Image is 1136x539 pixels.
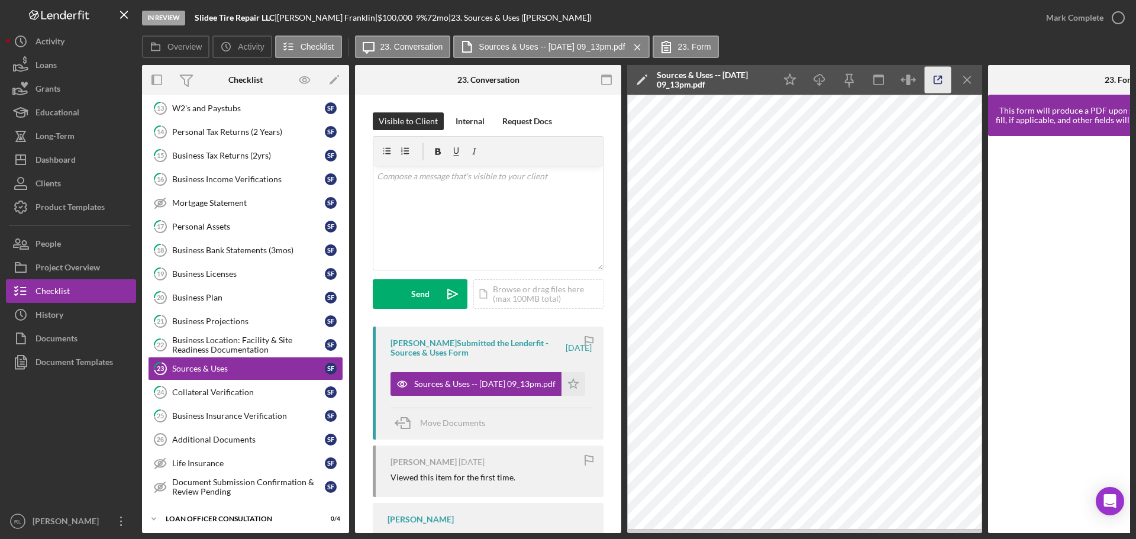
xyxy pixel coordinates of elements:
div: Sources & Uses -- [DATE] 09_13pm.pdf [414,379,556,389]
div: S F [325,363,337,375]
div: Open Intercom Messenger [1096,487,1124,515]
div: S F [325,268,337,280]
div: Business Licenses [172,269,325,279]
tspan: 16 [157,175,164,183]
button: 23. Conversation [355,35,451,58]
div: Business Location: Facility & Site Readiness Documentation [172,335,325,354]
div: S F [325,315,337,327]
div: S F [325,434,337,446]
div: S F [325,126,337,138]
div: 72 mo [427,13,448,22]
button: Move Documents [390,408,497,438]
div: Internal [456,112,485,130]
a: 24Collateral VerificationSF [148,380,343,404]
div: | [195,13,277,22]
div: [PERSON_NAME] [388,515,454,524]
button: Send [373,279,467,309]
div: Mortgage Statement [172,198,325,208]
div: Personal Assets [172,222,325,231]
label: Overview [167,42,202,51]
text: RL [14,518,22,525]
div: Viewed this item for the first time. [390,473,515,482]
div: S F [325,457,337,469]
span: Move Documents [420,418,485,428]
div: Business Insurance Verification [172,411,325,421]
a: 15Business Tax Returns (2yrs)SF [148,144,343,167]
a: 19Business LicensesSF [148,262,343,286]
div: Business Projections [172,317,325,326]
div: Business Tax Returns (2yrs) [172,151,325,160]
tspan: 21 [157,317,164,325]
a: 23Sources & UsesSF [148,357,343,380]
div: S F [325,386,337,398]
button: Activity [212,35,272,58]
button: RL[PERSON_NAME] [6,509,136,533]
div: Visible to Client [379,112,438,130]
tspan: 26 [157,436,164,443]
div: 23. Conversation [457,75,519,85]
tspan: 15 [157,151,164,159]
a: 18Business Bank Statements (3mos)SF [148,238,343,262]
div: S F [325,150,337,162]
button: Mark Complete [1034,6,1130,30]
label: 23. Form [678,42,711,51]
div: Collateral Verification [172,388,325,397]
time: 2025-08-26 01:14 [566,343,592,353]
div: Checklist [228,75,263,85]
tspan: 25 [157,412,164,419]
label: Sources & Uses -- [DATE] 09_13pm.pdf [479,42,625,51]
div: Life Insurance [172,459,325,468]
div: S F [325,102,337,114]
div: S F [325,173,337,185]
span: $100,000 [377,12,412,22]
tspan: 22 [157,341,164,348]
div: Sources & Uses [172,364,325,373]
div: Loan Officer Consultation [166,515,311,522]
div: Document Submission Confirmation & Review Pending [172,477,325,496]
button: 23. Form [653,35,719,58]
a: 25Business Insurance VerificationSF [148,404,343,428]
a: 26Additional DocumentsSF [148,428,343,451]
a: Life InsuranceSF [148,451,343,475]
div: Sources & Uses -- [DATE] 09_13pm.pdf [657,70,769,89]
time: 2025-07-07 16:41 [459,457,485,467]
button: Overview [142,35,209,58]
tspan: 18 [157,246,164,254]
button: Document Templates [6,350,136,374]
div: S F [325,339,337,351]
div: Business Income Verifications [172,175,325,184]
a: 14Personal Tax Returns (2 Years)SF [148,120,343,144]
a: 13W2's and PaystubsSF [148,96,343,120]
tspan: 13 [157,104,164,112]
div: 9 % [416,13,427,22]
tspan: 24 [157,388,164,396]
tspan: 14 [157,128,164,135]
a: 16Business Income VerificationsSF [148,167,343,191]
a: Document Submission Confirmation & Review PendingSF [148,475,343,499]
div: [PERSON_NAME] Submitted the Lenderfit - Sources & Uses Form [390,338,564,357]
tspan: 20 [157,293,164,301]
div: Mark Complete [1046,6,1103,30]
